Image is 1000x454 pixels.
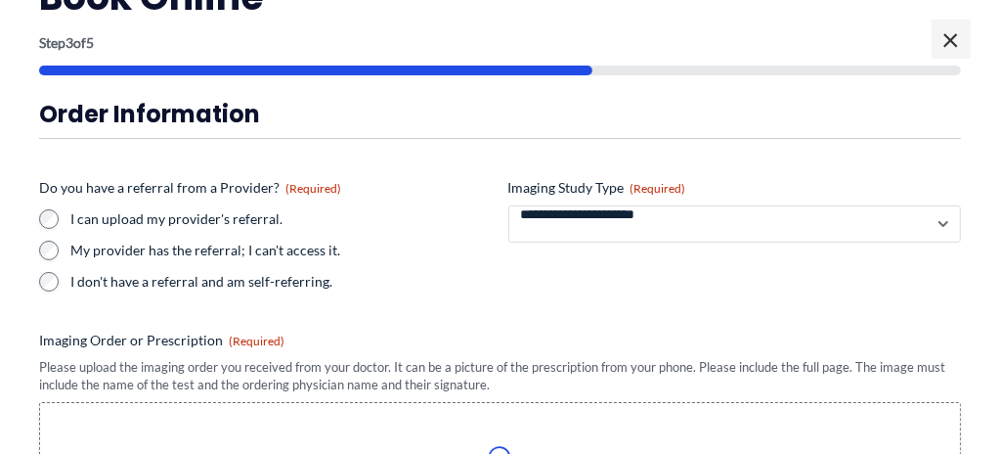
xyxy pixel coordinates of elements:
span: (Required) [630,181,686,196]
label: My provider has the referral; I can't access it. [70,241,493,260]
span: (Required) [229,334,284,348]
legend: Do you have a referral from a Provider? [39,178,341,198]
span: 5 [86,34,94,51]
label: Imaging Order or Prescription [39,331,961,350]
label: I don't have a referral and am self-referring. [70,272,493,292]
span: 3 [65,34,73,51]
span: × [932,20,971,59]
h3: Order Information [39,99,961,129]
p: Step of [39,36,961,50]
div: Please upload the imaging order you received from your doctor. It can be a picture of the prescri... [39,358,961,394]
span: (Required) [285,181,341,196]
label: Imaging Study Type [508,178,962,198]
label: I can upload my provider's referral. [70,209,493,229]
